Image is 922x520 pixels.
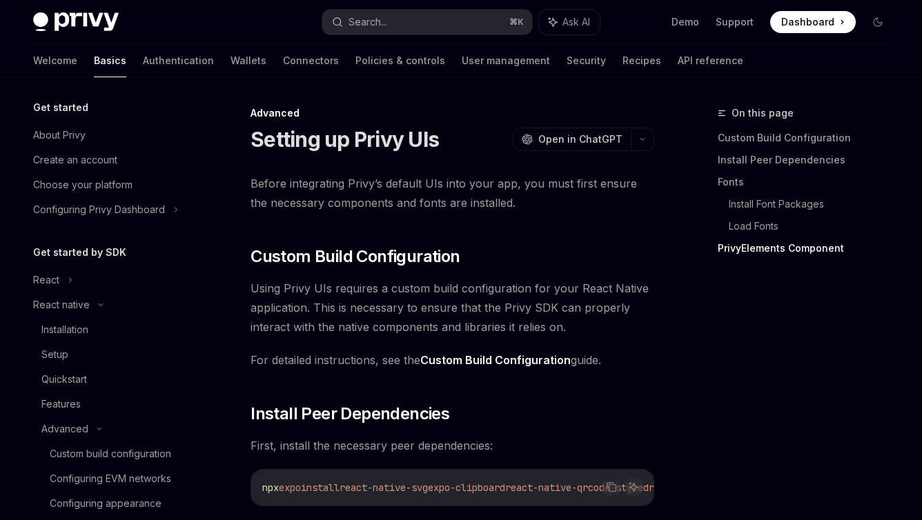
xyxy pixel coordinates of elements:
[22,148,199,172] a: Create an account
[33,297,90,313] div: React native
[729,215,900,237] a: Load Fonts
[251,279,654,337] span: Using Privy UIs requires a custom build configuration for your React Native application. This is ...
[428,481,505,494] span: expo-clipboard
[420,353,571,368] a: Custom Build Configuration
[732,105,794,121] span: On this page
[22,317,199,342] a: Installation
[513,128,631,151] button: Open in ChatGPT
[349,14,387,30] div: Search...
[251,127,439,152] h1: Setting up Privy UIs
[729,193,900,215] a: Install Font Packages
[718,149,900,171] a: Install Peer Dependencies
[41,396,81,412] div: Features
[718,171,900,193] a: Fonts
[50,446,171,462] div: Custom build configuration
[33,152,117,168] div: Create an account
[279,481,301,494] span: expo
[602,478,620,496] button: Copy the contents from the code block
[262,481,279,494] span: npx
[33,127,86,143] div: About Privy
[22,172,199,197] a: Choose your platform
[538,132,622,146] span: Open in ChatGPT
[770,11,856,33] a: Dashboard
[22,441,199,466] a: Custom build configuration
[33,12,119,32] img: dark logo
[718,237,900,259] a: PrivyElements Component
[562,15,590,29] span: Ask AI
[251,106,654,120] div: Advanced
[781,15,834,29] span: Dashboard
[539,10,600,34] button: Ask AI
[41,346,68,363] div: Setup
[355,44,445,77] a: Policies & controls
[41,371,87,388] div: Quickstart
[33,44,77,77] a: Welcome
[462,44,550,77] a: User management
[230,44,266,77] a: Wallets
[22,392,199,417] a: Features
[625,478,643,496] button: Ask AI
[94,44,126,77] a: Basics
[33,272,59,288] div: React
[22,491,199,516] a: Configuring appearance
[33,99,88,116] h5: Get started
[22,123,199,148] a: About Privy
[622,44,661,77] a: Recipes
[22,367,199,392] a: Quickstart
[649,481,814,494] span: react-native-safe-area-context
[251,246,460,268] span: Custom Build Configuration
[251,436,654,455] span: First, install the necessary peer dependencies:
[301,481,340,494] span: install
[867,11,889,33] button: Toggle dark mode
[143,44,214,77] a: Authentication
[41,421,88,437] div: Advanced
[340,481,428,494] span: react-native-svg
[22,466,199,491] a: Configuring EVM networks
[50,470,171,487] div: Configuring EVM networks
[22,342,199,367] a: Setup
[283,44,339,77] a: Connectors
[33,201,165,218] div: Configuring Privy Dashboard
[251,174,654,212] span: Before integrating Privy’s default UIs into your app, you must first ensure the necessary compone...
[251,403,449,425] span: Install Peer Dependencies
[671,15,699,29] a: Demo
[718,127,900,149] a: Custom Build Configuration
[567,44,606,77] a: Security
[50,495,161,512] div: Configuring appearance
[716,15,754,29] a: Support
[41,321,88,338] div: Installation
[505,481,649,494] span: react-native-qrcode-styled
[251,350,654,370] span: For detailed instructions, see the guide.
[33,244,126,261] h5: Get started by SDK
[322,10,533,34] button: Search...⌘K
[33,177,133,193] div: Choose your platform
[678,44,743,77] a: API reference
[509,17,524,28] span: ⌘ K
